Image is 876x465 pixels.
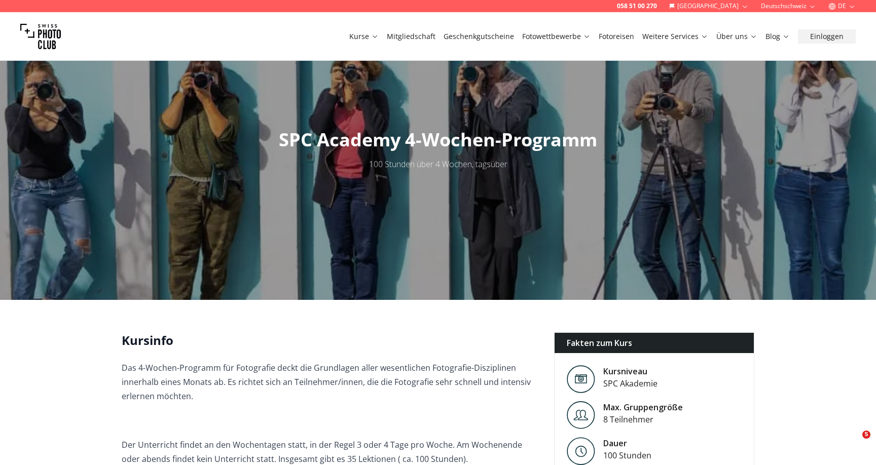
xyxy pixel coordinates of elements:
img: Level [567,365,595,393]
img: Level [567,437,595,465]
a: Weitere Services [642,31,708,42]
button: Kurse [345,29,383,44]
a: Geschenkgutscheine [444,31,514,42]
div: Kursniveau [603,365,658,377]
img: Level [567,401,595,429]
div: Dauer [603,437,651,449]
p: Das 4-Wochen-Programm für Fotografie deckt die Grundlagen aller wesentlichen Fotografie-Disziplin... [122,361,538,403]
img: Swiss photo club [20,16,61,57]
button: Fotoreisen [595,29,638,44]
h2: Kursinfo [122,332,538,348]
span: 5 [862,431,870,439]
div: Fakten zum Kurs [555,333,754,353]
a: 058 51 00 270 [617,2,657,10]
div: Max. Gruppengröße [603,401,683,413]
div: SPC Akademie [603,377,658,390]
a: Kurse [349,31,379,42]
span: SPC Academy 4-Wochen-Programm [279,127,597,152]
a: Fotoreisen [599,31,634,42]
a: Fotowettbewerbe [522,31,591,42]
button: Fotowettbewerbe [518,29,595,44]
a: Blog [765,31,790,42]
button: Über uns [712,29,761,44]
button: Geschenkgutscheine [440,29,518,44]
button: Blog [761,29,794,44]
div: 100 Stunden [603,449,651,461]
div: 8 Teilnehmer [603,413,683,425]
a: Mitgliedschaft [387,31,435,42]
button: Weitere Services [638,29,712,44]
iframe: Intercom live chat [842,431,866,455]
a: Über uns [716,31,757,42]
span: 100 Stunden über 4 Wochen, tagsüber [369,159,507,170]
button: Einloggen [798,29,856,44]
button: Mitgliedschaft [383,29,440,44]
